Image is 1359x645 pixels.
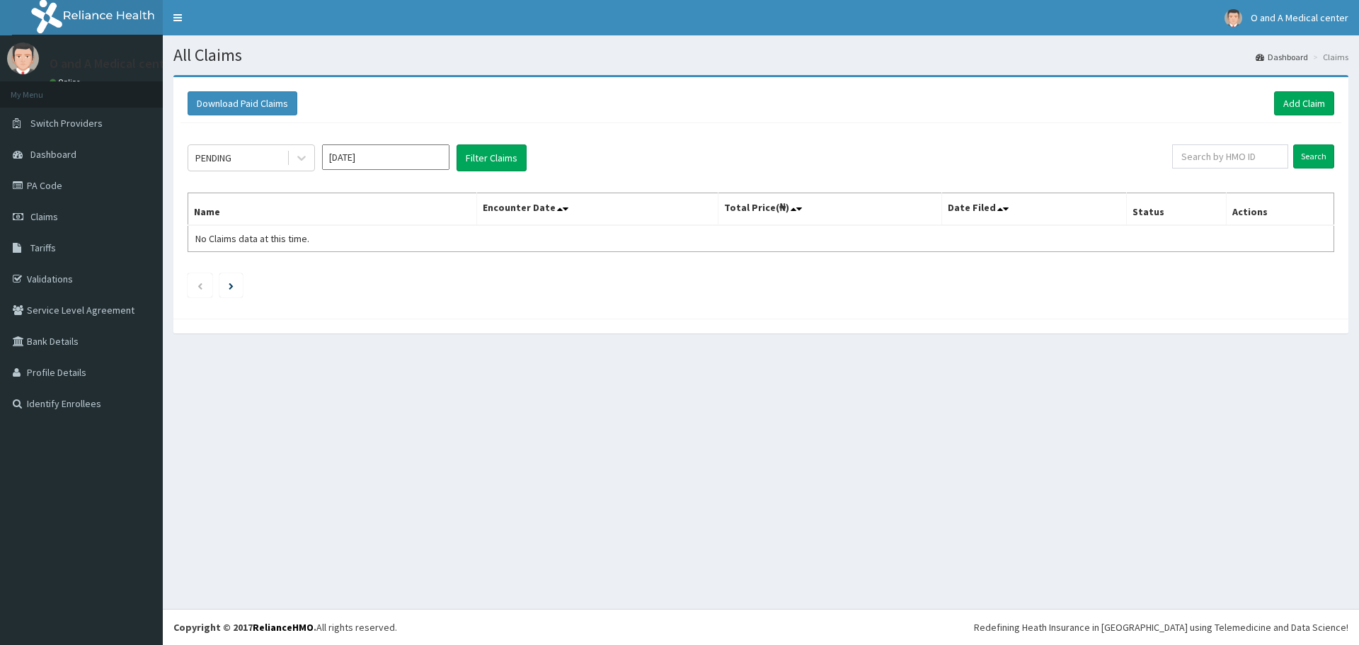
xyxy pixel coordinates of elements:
li: Claims [1309,51,1348,63]
strong: Copyright © 2017 . [173,621,316,634]
a: Add Claim [1274,91,1334,115]
button: Filter Claims [457,144,527,171]
input: Select Month and Year [322,144,449,170]
div: PENDING [195,151,231,165]
span: Claims [30,210,58,223]
th: Actions [1226,193,1334,226]
th: Total Price(₦) [718,193,941,226]
th: Status [1126,193,1226,226]
span: Tariffs [30,241,56,254]
p: O and A Medical center [50,57,176,70]
div: Redefining Heath Insurance in [GEOGRAPHIC_DATA] using Telemedicine and Data Science! [974,620,1348,634]
span: No Claims data at this time. [195,232,309,245]
a: RelianceHMO [253,621,314,634]
img: User Image [1225,9,1242,27]
th: Name [188,193,477,226]
img: User Image [7,42,39,74]
span: O and A Medical center [1251,11,1348,24]
span: Switch Providers [30,117,103,130]
span: Dashboard [30,148,76,161]
button: Download Paid Claims [188,91,297,115]
a: Dashboard [1256,51,1308,63]
footer: All rights reserved. [163,609,1359,645]
input: Search by HMO ID [1172,144,1288,169]
th: Encounter Date [476,193,718,226]
input: Search [1293,144,1334,169]
a: Online [50,77,84,87]
h1: All Claims [173,46,1348,64]
a: Previous page [197,279,203,292]
a: Next page [229,279,234,292]
th: Date Filed [941,193,1126,226]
